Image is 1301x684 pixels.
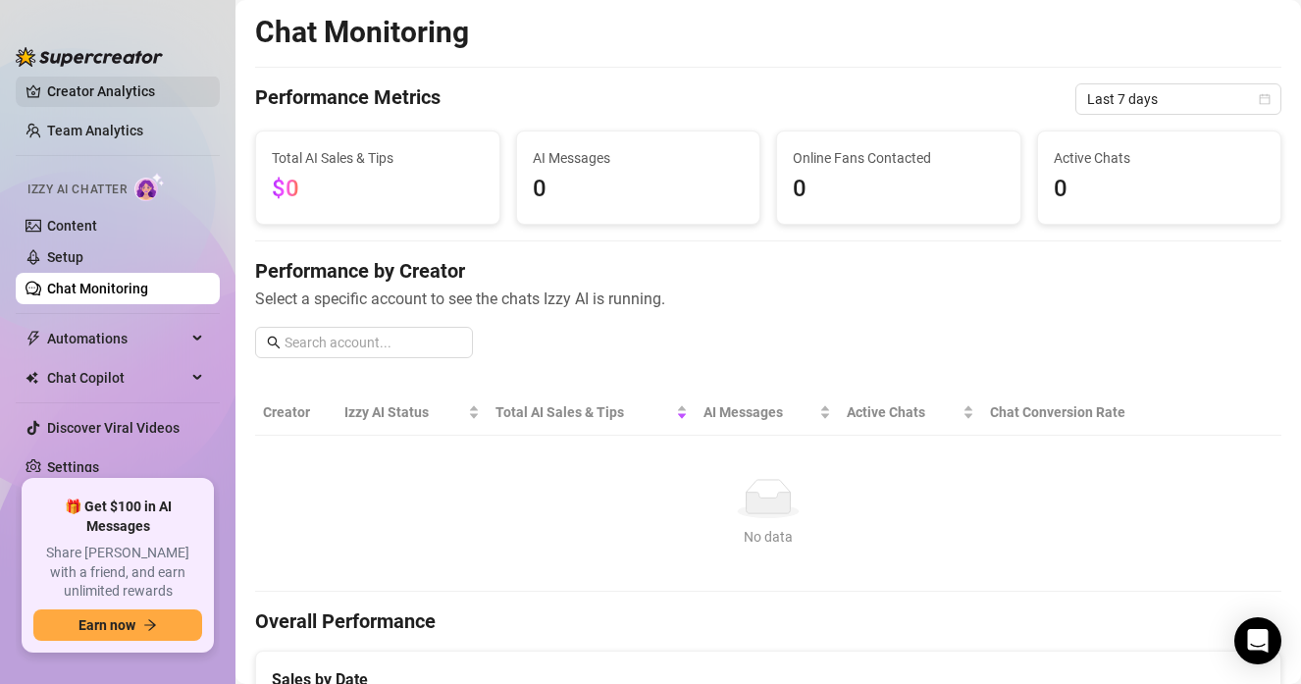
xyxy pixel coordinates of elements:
[47,76,204,107] a: Creator Analytics
[267,336,281,349] span: search
[982,390,1178,436] th: Chat Conversion Rate
[271,526,1266,548] div: No data
[47,123,143,138] a: Team Analytics
[1054,147,1266,169] span: Active Chats
[272,175,299,202] span: $0
[47,420,180,436] a: Discover Viral Videos
[255,83,441,115] h4: Performance Metrics
[533,171,745,208] span: 0
[488,390,696,436] th: Total AI Sales & Tips
[272,147,484,169] span: Total AI Sales & Tips
[255,390,337,436] th: Creator
[47,459,99,475] a: Settings
[255,607,1281,635] h4: Overall Performance
[495,401,672,423] span: Total AI Sales & Tips
[793,171,1005,208] span: 0
[1259,93,1271,105] span: calendar
[255,14,469,51] h2: Chat Monitoring
[33,609,202,641] button: Earn nowarrow-right
[143,618,157,632] span: arrow-right
[703,401,816,423] span: AI Messages
[47,218,97,234] a: Content
[1054,171,1266,208] span: 0
[696,390,840,436] th: AI Messages
[47,323,186,354] span: Automations
[1234,617,1281,664] div: Open Intercom Messenger
[16,47,163,67] img: logo-BBDzfeDw.svg
[255,257,1281,285] h4: Performance by Creator
[1087,84,1270,114] span: Last 7 days
[78,617,135,633] span: Earn now
[344,401,463,423] span: Izzy AI Status
[839,390,982,436] th: Active Chats
[33,544,202,602] span: Share [PERSON_NAME] with a friend, and earn unlimited rewards
[793,147,1005,169] span: Online Fans Contacted
[26,371,38,385] img: Chat Copilot
[47,249,83,265] a: Setup
[533,147,745,169] span: AI Messages
[337,390,487,436] th: Izzy AI Status
[26,331,41,346] span: thunderbolt
[47,281,148,296] a: Chat Monitoring
[47,362,186,394] span: Chat Copilot
[27,181,127,199] span: Izzy AI Chatter
[33,498,202,536] span: 🎁 Get $100 in AI Messages
[134,173,165,201] img: AI Chatter
[285,332,461,353] input: Search account...
[255,287,1281,311] span: Select a specific account to see the chats Izzy AI is running.
[847,401,959,423] span: Active Chats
